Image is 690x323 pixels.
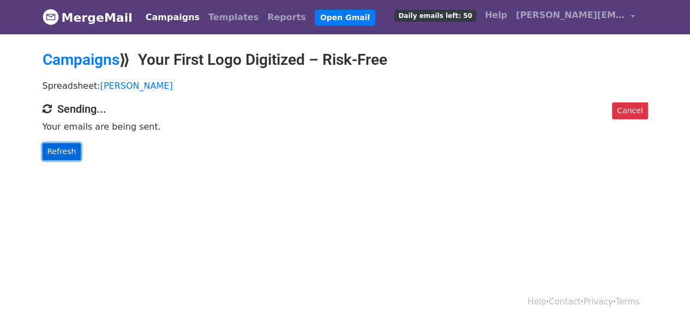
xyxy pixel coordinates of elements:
a: Campaigns [43,51,119,69]
a: [PERSON_NAME] [100,81,173,91]
a: Contact [549,297,580,307]
a: Help [481,4,512,26]
a: Terms [615,297,639,307]
a: Refresh [43,143,81,160]
a: Open Gmail [315,10,375,26]
a: Privacy [583,297,613,307]
a: Daily emails left: 50 [390,4,480,26]
p: Spreadsheet: [43,80,648,92]
a: MergeMail [43,6,133,29]
a: Reports [263,7,310,28]
img: MergeMail logo [43,9,59,25]
a: Templates [204,7,263,28]
h4: Sending... [43,102,648,115]
span: Daily emails left: 50 [394,10,476,22]
span: [PERSON_NAME][EMAIL_ADDRESS][DOMAIN_NAME] [516,9,625,22]
a: Campaigns [141,7,204,28]
a: Cancel [612,102,647,119]
h2: ⟫ Your First Logo Digitized – Risk-Free [43,51,648,69]
p: Your emails are being sent. [43,121,648,132]
iframe: Chat Widget [635,271,690,323]
a: [PERSON_NAME][EMAIL_ADDRESS][DOMAIN_NAME] [512,4,639,30]
a: Help [527,297,546,307]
